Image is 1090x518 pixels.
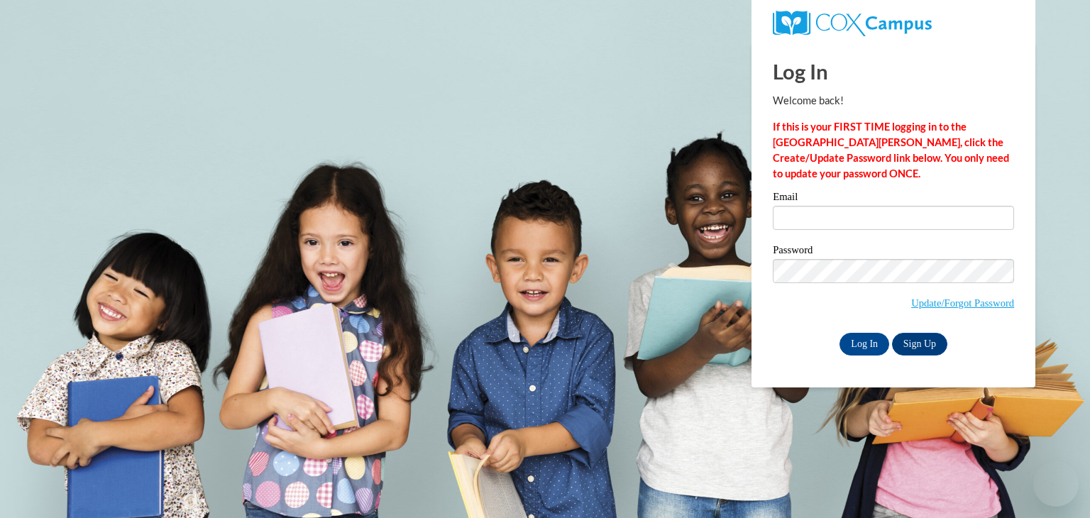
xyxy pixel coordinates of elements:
[773,121,1009,180] strong: If this is your FIRST TIME logging in to the [GEOGRAPHIC_DATA][PERSON_NAME], click the Create/Upd...
[773,57,1014,86] h1: Log In
[773,245,1014,259] label: Password
[773,192,1014,206] label: Email
[1033,461,1079,507] iframe: Button to launch messaging window
[839,333,889,356] input: Log In
[911,297,1014,309] a: Update/Forgot Password
[773,11,932,36] img: COX Campus
[773,93,1014,109] p: Welcome back!
[892,333,947,356] a: Sign Up
[773,11,1014,36] a: COX Campus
